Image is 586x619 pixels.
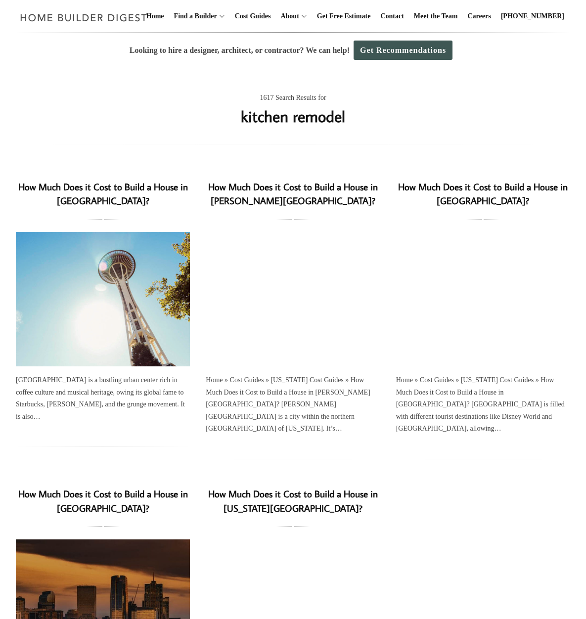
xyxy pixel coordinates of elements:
a: Home [142,0,168,32]
a: Get Free Estimate [313,0,375,32]
a: How Much Does it Cost to Build a House in [PERSON_NAME][GEOGRAPHIC_DATA]? [208,180,378,207]
a: Get Recommendations [354,41,452,60]
a: Careers [464,0,495,32]
a: How Much Does it Cost to Build a House in [US_STATE][GEOGRAPHIC_DATA]? [208,487,378,514]
div: Home » Cost Guides » [US_STATE] Cost Guides » How Much Does it Cost to Build a House in [PERSON_N... [206,374,380,435]
h1: kitchen remodel [241,104,345,128]
a: How Much Does it Cost to Build a House in [GEOGRAPHIC_DATA]? [18,487,188,514]
div: [GEOGRAPHIC_DATA] is a bustling urban center rich in coffee culture and musical heritage, owing i... [16,374,190,423]
a: Find a Builder [170,0,217,32]
span: 1617 Search Results for [260,92,326,104]
a: How Much Does it Cost to Build a House in [GEOGRAPHIC_DATA]? [398,180,568,207]
a: [PHONE_NUMBER] [497,0,568,32]
a: How Much Does it Cost to Build a House in [PERSON_NAME][GEOGRAPHIC_DATA]? [206,232,380,366]
a: Cost Guides [231,0,275,32]
a: Contact [376,0,407,32]
a: How Much Does it Cost to Build a House in [GEOGRAPHIC_DATA]? [18,180,188,207]
img: Home Builder Digest [16,8,152,27]
a: How Much Does it Cost to Build a House in [GEOGRAPHIC_DATA]? [16,232,190,366]
a: About [276,0,299,32]
a: Meet the Team [410,0,462,32]
div: Home » Cost Guides » [US_STATE] Cost Guides » How Much Does it Cost to Build a House in [GEOGRAPH... [396,374,570,435]
a: How Much Does it Cost to Build a House in [GEOGRAPHIC_DATA]? [396,232,570,366]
